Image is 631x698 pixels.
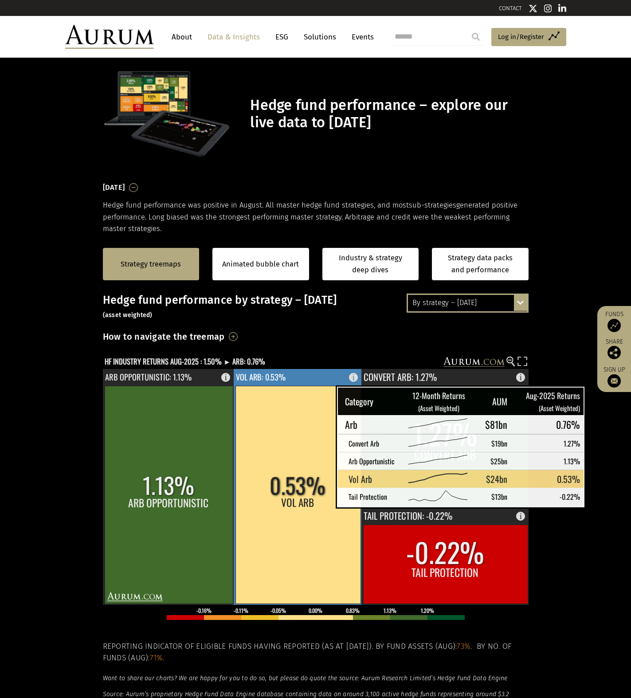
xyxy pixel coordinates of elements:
[103,641,529,664] h5: Reporting indicator of eligible funds having reported (as at [DATE]). By fund assets (Aug): . By ...
[498,31,544,42] span: Log in/Register
[250,97,526,131] h1: Hedge fund performance – explore our live data to [DATE]
[103,200,529,235] p: Hedge fund performance was positive in August. All master hedge fund strategies, and most generat...
[457,642,470,651] span: 73%
[103,674,508,682] em: Want to share our charts? We are happy for you to do so, but please do quote the source: Aurum Re...
[607,319,621,332] img: Access Funds
[602,310,627,332] a: Funds
[271,29,293,45] a: ESG
[121,259,181,270] a: Strategy treemaps
[602,339,627,359] div: Share
[299,29,341,45] a: Solutions
[409,201,456,209] span: sub-strategies
[408,295,527,311] div: By strategy – [DATE]
[529,4,537,13] img: Twitter icon
[322,248,419,280] a: Industry & strategy deep dives
[103,311,153,319] small: (asset weighted)
[602,366,627,388] a: Sign up
[607,346,621,359] img: Share this post
[103,329,225,344] h3: How to navigate the treemap
[167,29,196,45] a: About
[491,28,566,47] a: Log in/Register
[222,259,299,270] a: Animated bubble chart
[467,28,485,46] input: Submit
[103,181,125,194] h3: [DATE]
[203,29,264,45] a: Data & Insights
[607,374,621,388] img: Sign up to our newsletter
[544,4,552,13] img: Instagram icon
[150,653,163,663] span: 71%
[432,248,529,280] a: Strategy data packs and performance
[347,29,374,45] a: Events
[65,25,154,49] img: Aurum
[558,4,566,13] img: Linkedin icon
[103,294,529,320] h3: Hedge fund performance by strategy – [DATE]
[499,5,522,12] a: CONTACT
